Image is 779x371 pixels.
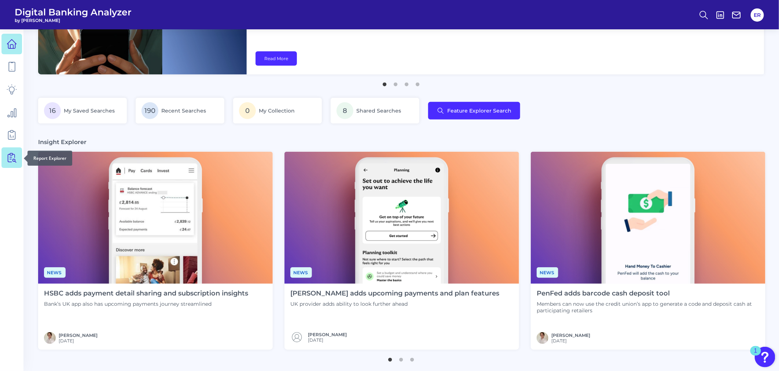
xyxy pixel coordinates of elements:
[233,98,322,124] a: 0My Collection
[44,267,66,278] span: News
[531,152,765,284] img: News - Phone.png
[337,102,353,119] span: 8
[38,98,127,124] a: 16My Saved Searches
[428,102,520,120] button: Feature Explorer Search
[290,301,499,307] p: UK provider adds ability to look further ahead
[259,107,295,114] span: My Collection
[551,333,590,338] a: [PERSON_NAME]
[136,98,224,124] a: 190Recent Searches
[392,79,400,86] button: 2
[15,18,132,23] span: by [PERSON_NAME]
[44,269,66,276] a: News
[142,102,158,119] span: 190
[537,290,760,298] h4: PenFed adds barcode cash deposit tool
[551,338,590,344] span: [DATE]
[308,332,347,337] a: [PERSON_NAME]
[44,102,61,119] span: 16
[64,107,115,114] span: My Saved Searches
[537,332,548,344] img: MIchael McCaw
[290,267,312,278] span: News
[27,151,72,166] div: Report Explorer
[44,332,56,344] img: MIchael McCaw
[754,351,757,360] div: 1
[290,269,312,276] a: News
[15,7,132,18] span: Digital Banking Analyzer
[398,354,405,361] button: 2
[537,269,558,276] a: News
[38,138,87,146] h3: Insight Explorer
[239,102,256,119] span: 0
[755,347,775,367] button: Open Resource Center, 1 new notification
[537,267,558,278] span: News
[356,107,401,114] span: Shared Searches
[308,337,347,343] span: [DATE]
[403,79,411,86] button: 3
[59,333,98,338] a: [PERSON_NAME]
[38,152,273,284] img: News - Phone.png
[59,338,98,344] span: [DATE]
[387,354,394,361] button: 1
[284,152,519,284] img: News - Phone (4).png
[381,79,389,86] button: 1
[751,8,764,22] button: ER
[290,290,499,298] h4: [PERSON_NAME] adds upcoming payments and plan features
[161,107,206,114] span: Recent Searches
[409,354,416,361] button: 3
[44,290,248,298] h4: HSBC adds payment detail sharing and subscription insights
[447,108,511,114] span: Feature Explorer Search
[537,301,760,314] p: Members can now use the credit union’s app to generate a code and deposit cash at participating r...
[331,98,419,124] a: 8Shared Searches
[414,79,422,86] button: 4
[256,51,297,66] a: Read More
[44,301,248,307] p: Bank’s UK app also has upcoming payments journey streamlined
